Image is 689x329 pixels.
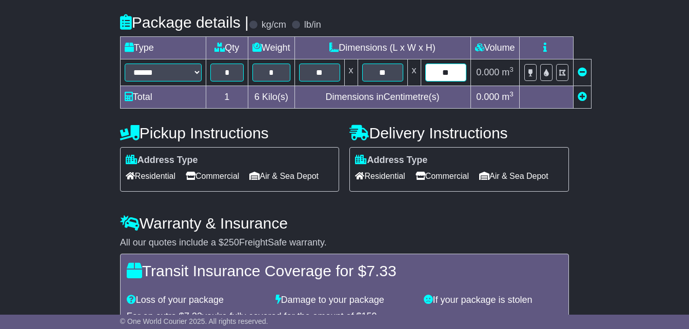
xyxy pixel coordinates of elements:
[122,295,270,306] div: Loss of your package
[344,59,358,86] td: x
[416,168,469,184] span: Commercial
[470,36,519,59] td: Volume
[120,86,206,108] td: Total
[120,317,268,325] span: © One World Courier 2025. All rights reserved.
[184,311,202,321] span: 7.33
[120,125,340,141] h4: Pickup Instructions
[578,67,587,77] a: Remove this item
[355,155,427,166] label: Address Type
[476,92,499,102] span: 0.000
[479,168,548,184] span: Air & Sea Depot
[206,36,248,59] td: Qty
[120,215,569,232] h4: Warranty & Insurance
[248,36,294,59] td: Weight
[126,155,198,166] label: Address Type
[502,67,514,77] span: m
[294,36,470,59] td: Dimensions (L x W x H)
[249,168,319,184] span: Air & Sea Depot
[127,262,562,279] h4: Transit Insurance Coverage for $
[126,168,175,184] span: Residential
[254,92,260,102] span: 6
[120,237,569,249] div: All our quotes include a $ FreightSafe warranty.
[206,86,248,108] td: 1
[578,92,587,102] a: Add new item
[304,19,321,31] label: lb/in
[366,262,396,279] span: 7.33
[120,14,249,31] h4: Package details |
[407,59,421,86] td: x
[186,168,239,184] span: Commercial
[262,19,286,31] label: kg/cm
[224,237,239,248] span: 250
[502,92,514,102] span: m
[476,67,499,77] span: 0.000
[509,90,514,98] sup: 3
[509,66,514,73] sup: 3
[355,168,405,184] span: Residential
[248,86,294,108] td: Kilo(s)
[127,311,562,322] div: For an extra $ you're fully covered for the amount of $ .
[120,36,206,59] td: Type
[349,125,569,141] h4: Delivery Instructions
[362,311,377,321] span: 159
[419,295,567,306] div: If your package is stolen
[294,86,470,108] td: Dimensions in Centimetre(s)
[270,295,419,306] div: Damage to your package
